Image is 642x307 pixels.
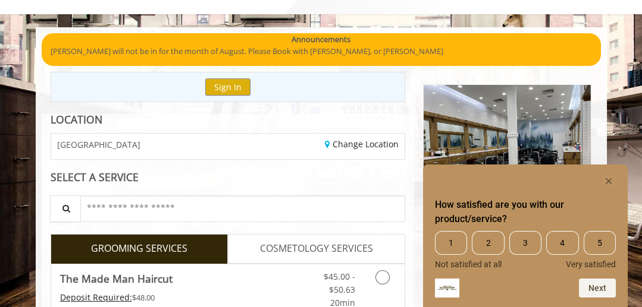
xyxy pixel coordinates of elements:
[546,231,578,255] span: 4
[472,231,504,255] span: 2
[602,174,616,188] button: Hide survey
[325,138,399,150] a: Change Location
[57,140,140,149] span: [GEOGRAPHIC_DATA]
[50,195,81,222] button: Service Search
[566,259,616,269] span: Very satisfied
[584,231,616,255] span: 5
[435,259,502,269] span: Not satisfied at all
[435,174,616,297] div: How satisfied are you with our product/service? Select an option from 1 to 5, with 1 being Not sa...
[60,270,173,287] b: The Made Man Haircut
[51,172,406,183] div: SELECT A SERVICE
[292,33,350,46] b: Announcements
[260,241,373,257] span: COSMETOLOGY SERVICES
[435,198,616,226] h2: How satisfied are you with our product/service? Select an option from 1 to 5, with 1 being Not sa...
[51,112,102,126] b: LOCATION
[51,45,592,58] p: [PERSON_NAME] will not be in for the month of August. Please Book with [PERSON_NAME], or [PERSON_...
[60,291,258,304] div: $48.00
[60,292,132,303] span: This service needs some Advance to be paid before we block your appointment
[435,231,467,255] span: 1
[205,78,250,96] button: Sign In
[579,278,616,297] button: Next question
[509,231,541,255] span: 3
[324,271,355,295] span: $45.00 - $50.63
[435,231,616,269] div: How satisfied are you with our product/service? Select an option from 1 to 5, with 1 being Not sa...
[91,241,187,257] span: GROOMING SERVICES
